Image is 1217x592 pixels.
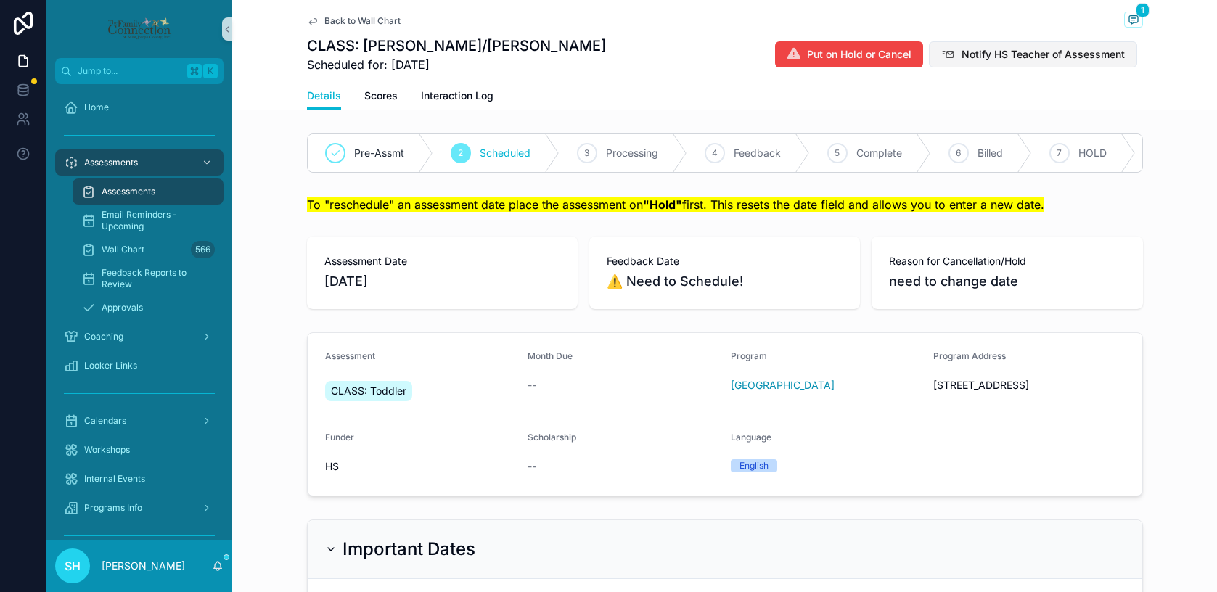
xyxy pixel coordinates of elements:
[73,237,224,263] a: Wall Chart566
[929,41,1137,67] button: Notify HS Teacher of Assessment
[933,378,1125,392] span: [STREET_ADDRESS]
[528,378,536,392] span: --
[1078,146,1107,160] span: HOLD
[84,473,145,485] span: Internal Events
[364,89,398,103] span: Scores
[84,444,130,456] span: Workshops
[55,353,224,379] a: Looker Links
[84,331,123,342] span: Coaching
[325,350,375,361] span: Assessment
[343,538,475,561] h2: Important Dates
[65,557,81,575] span: SH
[1057,147,1062,159] span: 7
[712,147,718,159] span: 4
[84,502,142,514] span: Programs Info
[55,466,224,492] a: Internal Events
[191,241,215,258] div: 566
[889,254,1125,268] span: Reason for Cancellation/Hold
[528,350,573,361] span: Month Due
[643,197,682,212] strong: "Hold"
[55,149,224,176] a: Assessments
[325,432,354,443] span: Funder
[607,271,843,292] span: ⚠️ Need to Schedule!
[102,302,143,313] span: Approvals
[739,459,769,472] div: English
[84,102,109,113] span: Home
[55,58,224,84] button: Jump to...K
[856,146,902,160] span: Complete
[102,186,155,197] span: Assessments
[55,324,224,350] a: Coaching
[807,47,911,62] span: Put on Hold or Cancel
[364,83,398,112] a: Scores
[731,378,835,392] a: [GEOGRAPHIC_DATA]
[324,15,401,27] span: Back to Wall Chart
[731,350,767,361] span: Program
[84,360,137,371] span: Looker Links
[205,65,216,77] span: K
[55,437,224,463] a: Workshops
[324,271,560,292] span: [DATE]
[84,157,138,168] span: Assessments
[889,271,1125,292] span: need to change date
[307,15,401,27] a: Back to Wall Chart
[1124,12,1143,30] button: 1
[835,147,840,159] span: 5
[1136,3,1150,17] span: 1
[528,432,576,443] span: Scholarship
[84,415,126,427] span: Calendars
[421,89,493,103] span: Interaction Log
[307,56,606,73] span: Scheduled for: [DATE]
[607,254,843,268] span: Feedback Date
[962,47,1125,62] span: Notify HS Teacher of Assessment
[480,146,530,160] span: Scheduled
[933,350,1006,361] span: Program Address
[324,254,560,268] span: Assessment Date
[325,459,517,474] span: HS
[331,384,406,398] span: CLASS: Toddler
[775,41,923,67] button: Put on Hold or Cancel
[73,207,224,234] a: Email Reminders - Upcoming
[73,266,224,292] a: Feedback Reports to Review
[307,36,606,56] h1: CLASS: [PERSON_NAME]/[PERSON_NAME]
[731,432,771,443] span: Language
[102,267,209,290] span: Feedback Reports to Review
[307,83,341,110] a: Details
[102,244,144,255] span: Wall Chart
[956,147,961,159] span: 6
[584,147,589,159] span: 3
[73,178,224,205] a: Assessments
[55,94,224,120] a: Home
[78,65,181,77] span: Jump to...
[734,146,781,160] span: Feedback
[354,146,404,160] span: Pre-Assmt
[528,459,536,474] span: --
[55,408,224,434] a: Calendars
[978,146,1003,160] span: Billed
[307,89,341,103] span: Details
[458,147,463,159] span: 2
[102,209,209,232] span: Email Reminders - Upcoming
[102,559,185,573] p: [PERSON_NAME]
[55,495,224,521] a: Programs Info
[307,197,1044,212] mark: To "reschedule" an assessment date place the assessment on first. This resets the date field and ...
[606,146,658,160] span: Processing
[421,83,493,112] a: Interaction Log
[107,17,171,41] img: App logo
[73,295,224,321] a: Approvals
[46,84,232,540] div: scrollable content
